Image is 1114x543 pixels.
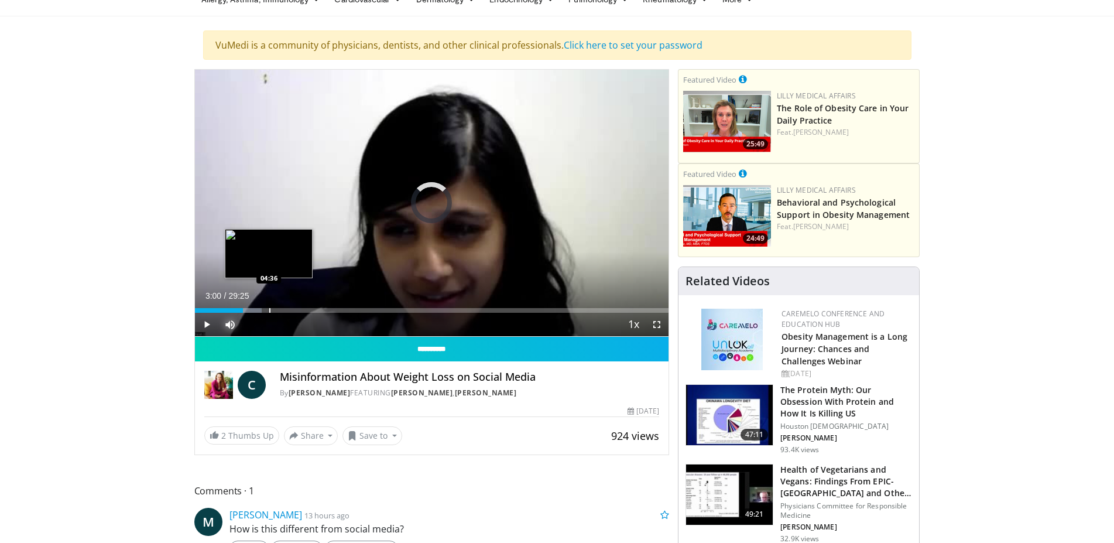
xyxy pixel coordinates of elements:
a: Obesity Management is a Long Journey: Chances and Challenges Webinar [781,331,907,367]
div: Feat. [777,127,914,138]
a: Behavioral and Psychological Support in Obesity Management [777,197,910,220]
a: 25:49 [683,91,771,152]
span: / [224,291,227,300]
img: 606f2b51-b844-428b-aa21-8c0c72d5a896.150x105_q85_crop-smart_upscale.jpg [686,465,773,525]
a: 47:11 The Protein Myth: Our Obsession With Protein and How It Is Killing US Houston [DEMOGRAPHIC_... [685,384,912,455]
img: 45df64a9-a6de-482c-8a90-ada250f7980c.png.150x105_q85_autocrop_double_scale_upscale_version-0.2.jpg [701,309,763,370]
p: How is this different from social media? [229,522,670,536]
span: 924 views [611,429,659,443]
h3: The Protein Myth: Our Obsession With Protein and How It Is Killing US [780,384,912,419]
span: 24:49 [743,233,768,244]
a: [PERSON_NAME] [391,388,453,398]
img: Dr. Carolynn Francavilla [204,371,233,399]
div: [DATE] [781,368,910,379]
button: Fullscreen [645,313,669,336]
span: 3:00 [205,291,221,300]
span: 47:11 [741,429,769,440]
p: Houston [DEMOGRAPHIC_DATA] [780,422,912,431]
small: Featured Video [683,169,736,179]
small: Featured Video [683,74,736,85]
span: 49:21 [741,508,769,520]
a: 2 Thumbs Up [204,426,279,445]
p: [PERSON_NAME] [780,522,912,532]
span: 2 [221,430,226,441]
h3: Health of Vegetarians and Vegans: Findings From EPIC-[GEOGRAPHIC_DATA] and Othe… [780,464,912,499]
div: By FEATURING , [280,388,659,398]
div: Progress Bar [195,308,669,313]
a: [PERSON_NAME] [455,388,517,398]
p: [PERSON_NAME] [780,433,912,443]
img: image.jpeg [225,229,313,278]
button: Share [284,426,338,445]
a: Lilly Medical Affairs [777,185,856,195]
h4: Related Videos [685,274,770,288]
a: [PERSON_NAME] [793,127,849,137]
a: [PERSON_NAME] [289,388,351,398]
a: M [194,508,222,536]
div: Feat. [777,221,914,232]
a: Lilly Medical Affairs [777,91,856,101]
p: 93.4K views [780,445,819,455]
img: ba3304f6-7838-4e41-9c0f-2e31ebde6754.png.150x105_q85_crop-smart_upscale.png [683,185,771,247]
a: Click here to set your password [564,39,702,52]
a: CaReMeLO Conference and Education Hub [781,309,885,329]
span: Comments 1 [194,483,670,498]
div: [DATE] [628,406,659,416]
p: Physicians Committee for Responsible Medicine [780,501,912,520]
video-js: Video Player [195,70,669,337]
small: 13 hours ago [304,510,349,521]
button: Save to [342,426,402,445]
a: 24:49 [683,185,771,247]
a: [PERSON_NAME] [793,221,849,231]
img: e1208b6b-349f-4914-9dd7-f97803bdbf1d.png.150x105_q85_crop-smart_upscale.png [683,91,771,152]
a: The Role of Obesity Care in Your Daily Practice [777,103,909,126]
div: VuMedi is a community of physicians, dentists, and other clinical professionals. [203,30,911,60]
h4: Misinformation About Weight Loss on Social Media [280,371,659,384]
button: Play [195,313,218,336]
span: 25:49 [743,139,768,149]
img: b7b8b05e-5021-418b-a89a-60a270e7cf82.150x105_q85_crop-smart_upscale.jpg [686,385,773,446]
button: Playback Rate [622,313,645,336]
a: [PERSON_NAME] [229,508,302,521]
button: Mute [218,313,242,336]
a: C [238,371,266,399]
span: 29:25 [228,291,249,300]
